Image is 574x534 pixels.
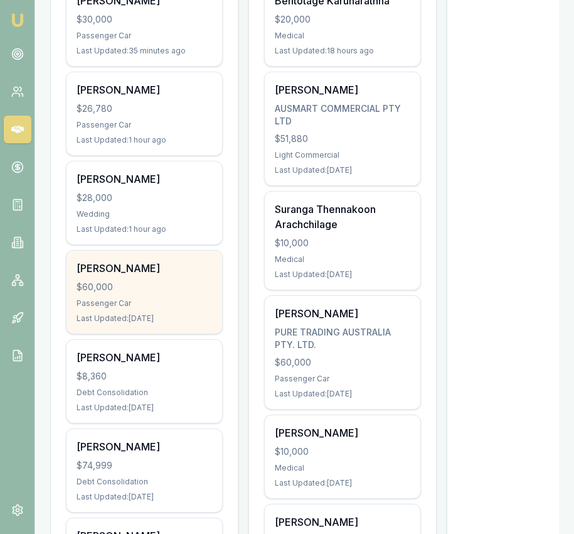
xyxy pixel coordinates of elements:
[275,202,410,232] div: Suranga Thennakoon Arachchilage
[275,374,410,384] div: Passenger Car
[77,46,212,56] div: Last Updated: 35 minutes ago
[77,82,212,97] div: [PERSON_NAME]
[275,356,410,369] div: $60,000
[275,445,410,458] div: $10,000
[77,370,212,383] div: $8,360
[77,209,212,219] div: Wedding
[77,281,212,293] div: $60,000
[77,135,212,145] div: Last Updated: 1 hour ago
[77,192,212,204] div: $28,000
[275,31,410,41] div: Medical
[275,150,410,160] div: Light Commercial
[77,439,212,454] div: [PERSON_NAME]
[77,459,212,472] div: $74,999
[77,120,212,130] div: Passenger Car
[275,326,410,351] div: PURE TRADING AUSTRALIA PTY. LTD.
[275,254,410,264] div: Medical
[275,46,410,56] div: Last Updated: 18 hours ago
[275,306,410,321] div: [PERSON_NAME]
[275,478,410,488] div: Last Updated: [DATE]
[77,350,212,365] div: [PERSON_NAME]
[77,224,212,234] div: Last Updated: 1 hour ago
[77,477,212,487] div: Debt Consolidation
[77,31,212,41] div: Passenger Car
[77,492,212,502] div: Last Updated: [DATE]
[275,270,410,280] div: Last Updated: [DATE]
[275,463,410,473] div: Medical
[275,165,410,175] div: Last Updated: [DATE]
[77,102,212,115] div: $26,780
[275,515,410,530] div: [PERSON_NAME]
[275,425,410,440] div: [PERSON_NAME]
[275,82,410,97] div: [PERSON_NAME]
[77,388,212,398] div: Debt Consolidation
[10,13,25,28] img: emu-icon-u.png
[77,172,212,187] div: [PERSON_NAME]
[275,13,410,26] div: $20,000
[77,261,212,276] div: [PERSON_NAME]
[77,313,212,324] div: Last Updated: [DATE]
[77,403,212,413] div: Last Updated: [DATE]
[275,237,410,249] div: $10,000
[275,133,410,145] div: $51,880
[275,389,410,399] div: Last Updated: [DATE]
[77,13,212,26] div: $30,000
[77,298,212,308] div: Passenger Car
[275,102,410,128] div: AUSMART COMMERCIAL PTY LTD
